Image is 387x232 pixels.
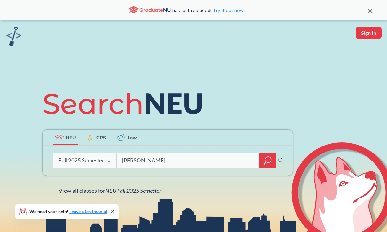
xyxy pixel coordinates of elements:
[264,156,272,165] svg: magnifying glass
[66,134,76,141] span: NEU
[59,157,104,164] div: Fall 2025 Semester
[96,134,106,141] span: CPS
[128,134,137,141] span: Law
[59,187,161,194] span: View all classes for
[6,27,21,48] a: sandbox logo
[259,153,276,168] div: magnifying glass
[29,209,107,214] span: We need your help!
[211,7,245,13] a: Try it out now!
[69,209,107,214] a: Leave a testimonial
[6,27,21,46] img: sandbox logo
[172,7,245,14] span: has just released!
[105,187,161,194] span: NEU Fall 2025 Semester
[122,154,255,167] input: Class, professor, course number, "phrase"
[356,27,382,39] button: Sign In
